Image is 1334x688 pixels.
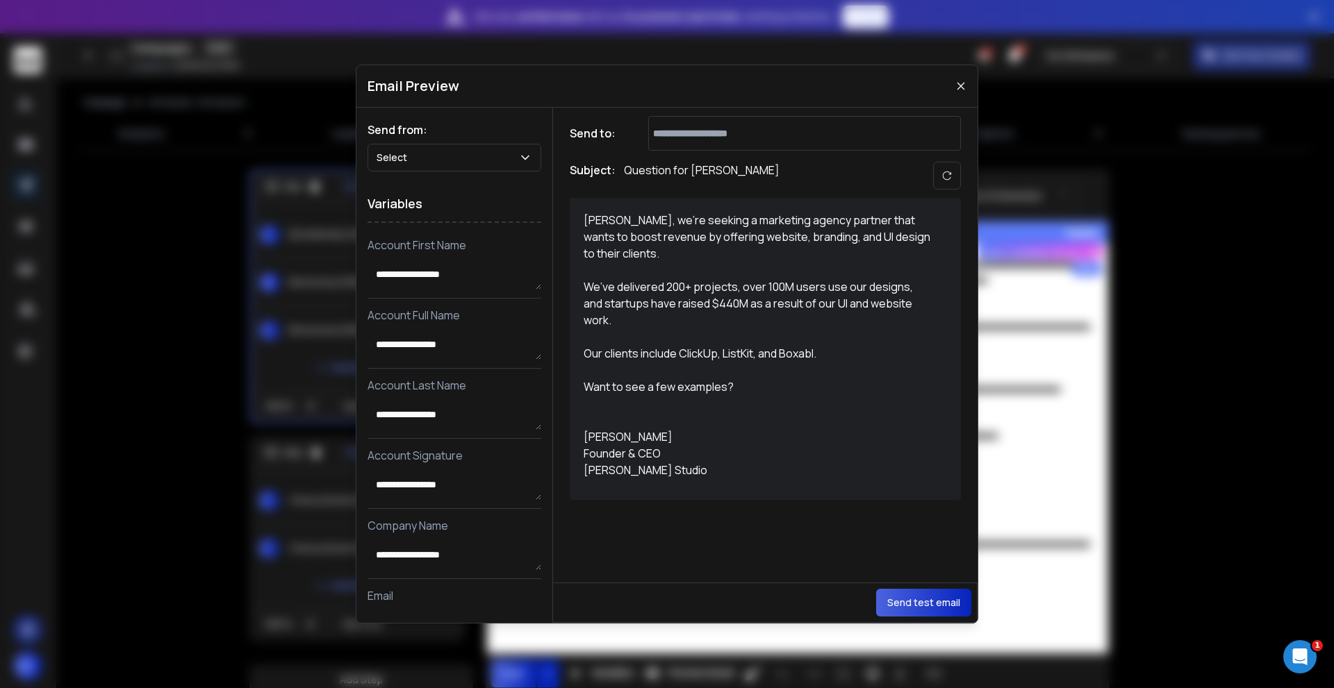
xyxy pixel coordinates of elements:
p: Select [377,151,413,165]
p: Account First Name [368,237,541,253]
h1: Variables [368,185,541,223]
h1: Send to: [570,125,625,142]
p: Question for [PERSON_NAME] [624,162,780,190]
p: Account Full Name [368,307,541,324]
h1: Send from: [368,121,541,138]
button: Send test email [876,589,971,616]
iframe: Intercom live chat [1283,640,1317,673]
p: Email [368,587,541,604]
p: Company Name [368,517,541,534]
p: Account Signature [368,447,541,464]
span: 1 [1312,640,1323,651]
div: [PERSON_NAME], we’re seeking a marketing agency partner that wants to boost revenue by offering w... [584,212,931,487]
p: Account Last Name [368,377,541,394]
h1: Subject: [570,162,616,190]
h1: Email Preview [368,76,459,96]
